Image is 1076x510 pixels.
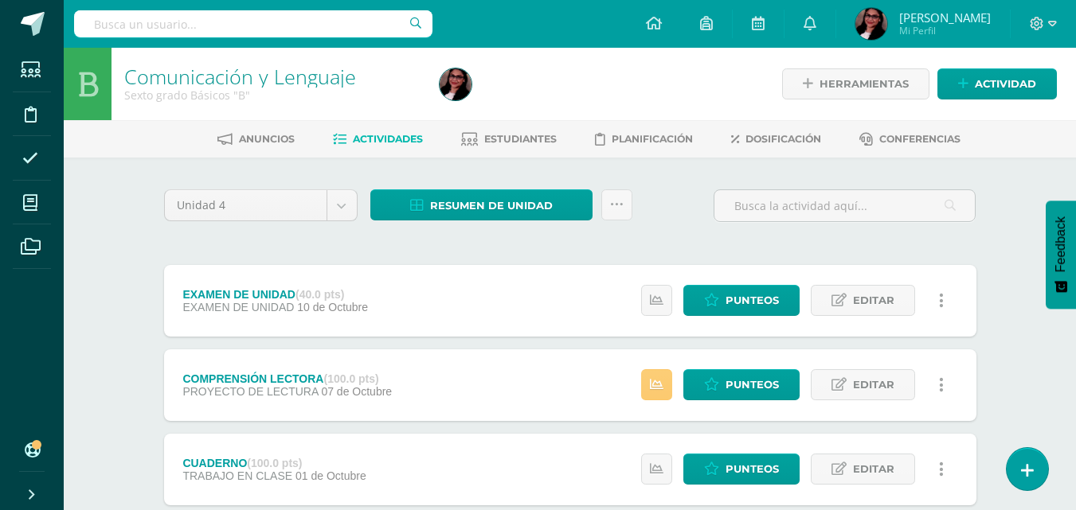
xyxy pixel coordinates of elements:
[853,286,894,315] span: Editar
[239,133,295,145] span: Anuncios
[217,127,295,152] a: Anuncios
[124,65,421,88] h1: Comunicación y Lenguaje
[182,385,318,398] span: PROYECTO DE LECTURA
[1054,216,1068,272] span: Feedback
[1046,200,1076,309] button: Feedback - Mostrar encuesta
[937,68,1057,99] a: Actividad
[295,288,344,301] strong: (40.0 pts)
[820,69,909,99] span: Herramientas
[440,68,471,100] img: 1f29bb17d9c371b7859f6d82ae88f7d4.png
[726,370,779,399] span: Punteos
[182,372,392,385] div: COMPRENSIÓN LECTORA
[855,8,887,40] img: 1f29bb17d9c371b7859f6d82ae88f7d4.png
[683,454,800,485] a: Punteos
[182,288,368,301] div: EXAMEN DE UNIDAD
[74,10,432,37] input: Busca un usuario...
[484,133,557,145] span: Estudiantes
[975,69,1036,99] span: Actividad
[859,127,961,152] a: Conferencias
[323,372,378,385] strong: (100.0 pts)
[726,286,779,315] span: Punteos
[731,127,821,152] a: Dosificación
[853,454,894,484] span: Editar
[782,68,929,99] a: Herramientas
[612,133,693,145] span: Planificación
[247,457,302,469] strong: (100.0 pts)
[745,133,821,145] span: Dosificación
[321,385,392,398] span: 07 de Octubre
[899,24,991,37] span: Mi Perfil
[899,10,991,25] span: [PERSON_NAME]
[182,469,292,482] span: TRABAJO EN CLASE
[370,189,593,220] a: Resumen de unidad
[461,127,557,152] a: Estudiantes
[182,457,366,469] div: CUADERNO
[297,301,368,313] span: 10 de Octubre
[595,127,693,152] a: Planificación
[182,301,294,313] span: EXAMEN DE UNIDAD
[295,469,366,482] span: 01 de Octubre
[726,454,779,484] span: Punteos
[683,285,800,316] a: Punteos
[333,127,423,152] a: Actividades
[177,190,315,220] span: Unidad 4
[714,190,975,221] input: Busca la actividad aquí...
[430,191,553,220] span: Resumen de unidad
[124,63,356,90] a: Comunicación y Lenguaje
[124,88,421,103] div: Sexto grado Básicos 'B'
[853,370,894,399] span: Editar
[879,133,961,145] span: Conferencias
[683,369,800,400] a: Punteos
[165,190,357,220] a: Unidad 4
[353,133,423,145] span: Actividades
